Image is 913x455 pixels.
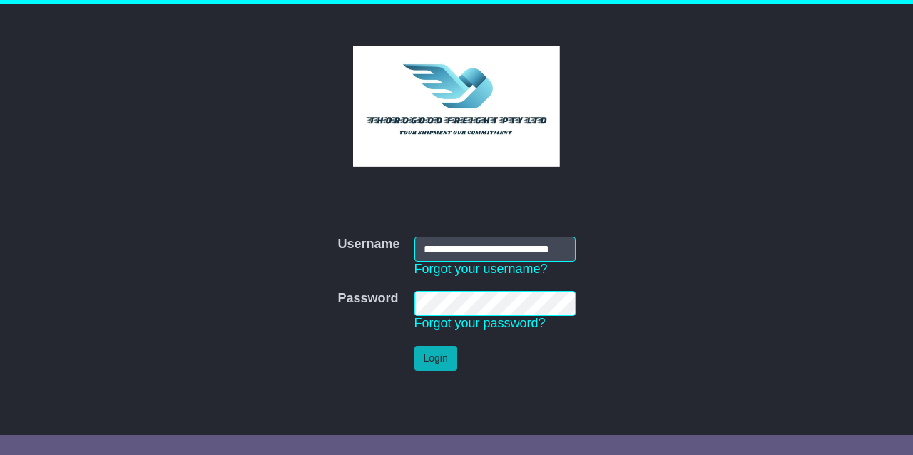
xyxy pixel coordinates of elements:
[414,346,457,371] button: Login
[414,262,548,276] a: Forgot your username?
[337,291,398,307] label: Password
[337,237,399,252] label: Username
[414,316,546,330] a: Forgot your password?
[353,46,561,167] img: Thorogood Freight Pty Ltd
